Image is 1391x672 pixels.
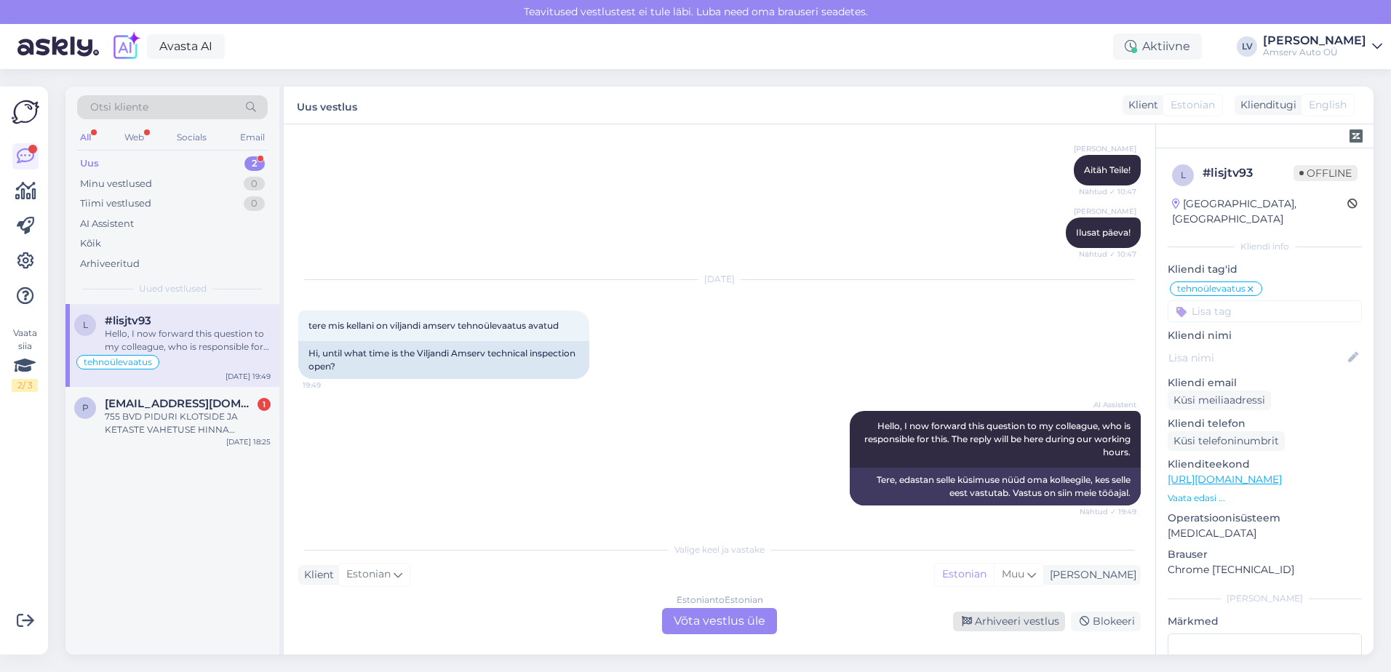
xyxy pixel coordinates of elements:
div: Vaata siia [12,327,38,392]
div: Klient [1123,97,1158,113]
div: Email [237,128,268,147]
p: Vaata edasi ... [1168,492,1362,505]
span: Offline [1294,165,1358,181]
span: [PERSON_NAME] [1074,143,1136,154]
div: [DATE] 18:25 [226,436,271,447]
span: tere mis kellani on viljandi amserv tehnoülevaatus avatud [308,320,559,331]
div: [DATE] 19:49 [226,371,271,382]
div: 0 [244,177,265,191]
div: All [77,128,94,147]
img: zendesk [1350,129,1363,143]
input: Lisa tag [1168,300,1362,322]
p: [MEDICAL_DATA] [1168,526,1362,541]
span: p [82,402,89,413]
a: [PERSON_NAME]Amserv Auto OÜ [1263,35,1382,58]
p: Brauser [1168,547,1362,562]
span: [PERSON_NAME] [1074,206,1136,217]
div: Amserv Auto OÜ [1263,47,1366,58]
div: Küsi meiliaadressi [1168,391,1271,410]
div: Blokeeri [1071,612,1141,631]
div: 0 [244,196,265,211]
span: Estonian [1171,97,1215,113]
div: Klienditugi [1235,97,1296,113]
div: Küsi telefoninumbrit [1168,431,1285,451]
div: Hello, I now forward this question to my colleague, who is responsible for this. The reply will b... [105,327,271,353]
a: [URL][DOMAIN_NAME] [1168,473,1282,486]
div: Hi, until what time is the Viljandi Amserv technical inspection open? [298,341,589,379]
div: [GEOGRAPHIC_DATA], [GEOGRAPHIC_DATA] [1172,196,1347,227]
p: Klienditeekond [1168,457,1362,472]
span: Nähtud ✓ 19:49 [1080,506,1136,517]
div: 2 / 3 [12,379,38,392]
span: Uued vestlused [139,282,207,295]
p: Kliendi email [1168,375,1362,391]
span: English [1309,97,1347,113]
div: # lisjtv93 [1203,164,1294,182]
div: Tere, edastan selle küsimuse nüüd oma kolleegile, kes selle eest vastutab. Vastus on siin meie tö... [850,468,1141,505]
p: Kliendi tag'id [1168,262,1362,277]
span: Estonian [346,567,391,583]
span: 19:49 [303,380,357,391]
span: Muu [1002,567,1024,580]
p: Märkmed [1168,614,1362,629]
div: Socials [174,128,210,147]
p: Operatsioonisüsteem [1168,511,1362,526]
div: [DATE] [298,273,1141,286]
div: Estonian to Estonian [677,593,763,607]
p: Chrome [TECHNICAL_ID] [1168,562,1362,577]
label: Uus vestlus [297,95,357,115]
p: Kliendi nimi [1168,328,1362,343]
div: LV [1237,36,1257,57]
div: Klient [298,567,334,583]
div: Valige keel ja vastake [298,543,1141,556]
div: 1 [258,398,271,411]
span: AI Assistent [1082,399,1136,410]
span: peepkk@hot.ee [105,397,256,410]
div: Web [121,128,147,147]
div: 755 BVD PIDURI KLOTSIDE JA KETASTE VAHETUSE HINNA PAKKUMIST PALUN. [105,410,271,436]
span: Hello, I now forward this question to my colleague, who is responsible for this. The reply will b... [864,420,1133,457]
div: Kõik [80,236,101,251]
img: explore-ai [111,31,141,62]
input: Lisa nimi [1168,350,1345,366]
span: Nähtud ✓ 10:47 [1079,186,1136,197]
div: Tiimi vestlused [80,196,151,211]
img: Askly Logo [12,98,39,126]
div: [PERSON_NAME] [1044,567,1136,583]
span: Nähtud ✓ 10:47 [1079,249,1136,260]
span: l [83,319,88,330]
span: Ilusat päeva! [1076,227,1131,238]
div: Arhiveeri vestlus [953,612,1065,631]
a: Avasta AI [147,34,225,59]
div: Arhiveeritud [80,257,140,271]
div: Võta vestlus üle [662,608,777,634]
span: Aitäh Teile! [1084,164,1131,175]
div: [PERSON_NAME] [1263,35,1366,47]
span: tehnoülevaatus [84,358,152,367]
div: Kliendi info [1168,240,1362,253]
span: l [1181,169,1186,180]
div: Uus [80,156,99,171]
div: AI Assistent [80,217,134,231]
span: #lisjtv93 [105,314,151,327]
span: tehnoülevaatus [1177,284,1245,293]
div: [PERSON_NAME] [1168,592,1362,605]
div: Aktiivne [1113,33,1202,60]
div: Minu vestlused [80,177,152,191]
p: Kliendi telefon [1168,416,1362,431]
div: 2 [244,156,265,171]
div: Estonian [935,564,994,585]
span: Otsi kliente [90,100,148,115]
